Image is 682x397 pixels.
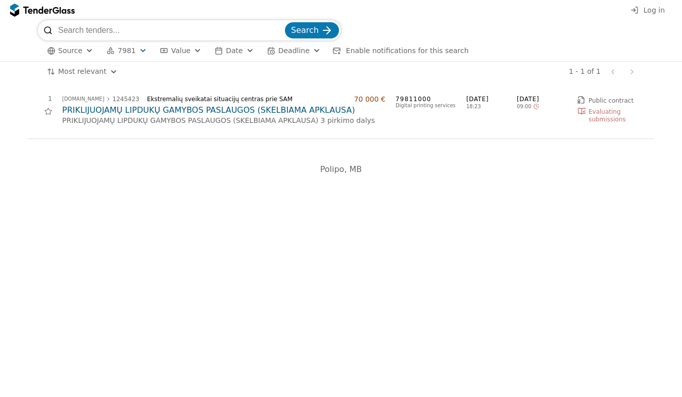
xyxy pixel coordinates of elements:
div: Ekstremalių sveikatai situacijų centras prie SAM [147,96,347,103]
span: 79811000 [396,95,456,104]
span: 7981 [118,47,136,55]
span: 09:00 [517,104,531,110]
button: Enable notifications for this search [330,45,472,57]
span: [DATE] [466,95,517,104]
div: [DOMAIN_NAME] [62,97,105,102]
div: Digital printing services [396,103,456,109]
div: 1245423 [113,96,139,102]
span: Log in [644,6,665,14]
span: Enable notifications for this search [346,47,469,55]
button: Date [211,45,258,57]
div: 1 [28,95,52,102]
button: Deadline [263,45,325,57]
a: [DOMAIN_NAME]1245423 [62,96,139,102]
button: Value [156,45,206,57]
button: Log in [627,4,668,17]
a: PRIKLIJUOJAMŲ LIPDUKŲ GAMYBOS PASLAUGOS (SKELBIAMA APKLAUSA) [62,105,385,116]
div: 70 000 € [354,95,385,104]
div: 1 - 1 of 1 [569,67,601,76]
span: Polipo, MB [320,164,362,174]
button: Search [285,22,339,38]
span: Source [58,47,82,55]
span: Evaluating submissions [589,108,626,122]
span: Date [226,47,242,55]
button: 7981 [103,45,151,57]
span: Deadline [278,47,310,55]
span: Value [171,47,190,55]
button: Source [43,45,98,57]
input: Search tenders... [58,20,283,40]
p: PRIKLIJUOJAMŲ LIPDUKŲ GAMYBOS PASLAUGOS (SKELBIAMA APKLAUSA) 3 pirkimo dalys [62,116,385,126]
span: 18:23 [466,104,517,110]
span: Public contract [589,97,634,104]
span: Search [291,25,319,35]
span: [DATE] [517,95,567,104]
